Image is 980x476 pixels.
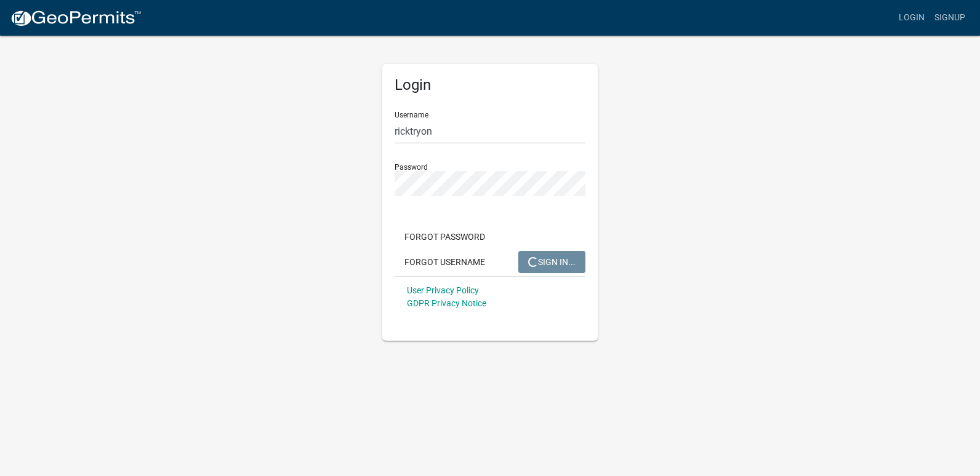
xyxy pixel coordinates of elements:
[395,251,495,273] button: Forgot Username
[894,6,930,30] a: Login
[395,226,495,248] button: Forgot Password
[518,251,585,273] button: SIGN IN...
[930,6,970,30] a: Signup
[528,256,576,266] span: SIGN IN...
[407,298,486,308] a: GDPR Privacy Notice
[407,285,479,295] a: User Privacy Policy
[395,76,585,94] h5: Login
